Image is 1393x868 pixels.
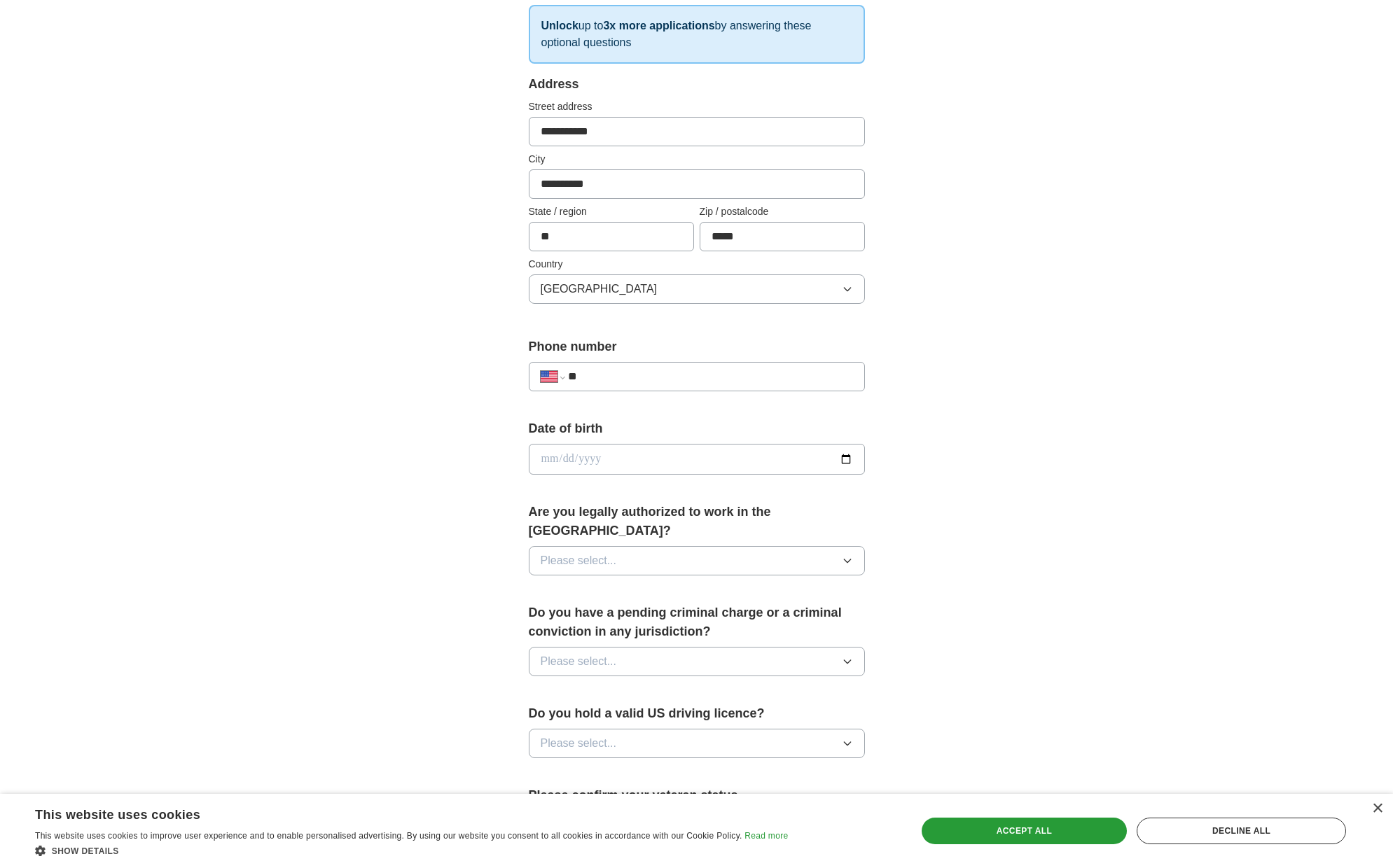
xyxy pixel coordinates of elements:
[922,818,1127,844] div: Accept all
[529,546,865,575] button: Please select...
[529,257,865,272] label: Country
[35,802,753,823] div: This website uses cookies
[529,503,865,540] label: Are you legally authorized to work in the [GEOGRAPHIC_DATA]?
[529,419,865,438] label: Date of birth
[529,704,865,723] label: Do you hold a valid US driving licence?
[541,552,617,569] span: Please select...
[541,653,617,670] span: Please select...
[529,75,865,94] div: Address
[529,204,694,219] label: State / region
[52,846,119,856] span: Show details
[529,786,865,805] label: Please confirm your veteran status
[529,729,865,758] button: Please select...
[603,20,714,31] strong: 3x more applications
[529,337,865,356] label: Phone number
[541,20,578,31] strong: Unlock
[541,735,617,752] span: Please select...
[35,831,742,841] span: This website uses cookies to improve user experience and to enable personalised advertising. By u...
[529,647,865,676] button: Please select...
[529,603,865,641] label: Do you have a pending criminal charge or a criminal conviction in any jurisdiction?
[35,843,788,857] div: Show details
[529,99,865,114] label: Street address
[744,831,788,841] a: Read more, opens a new window
[529,5,865,64] p: up to by answering these optional questions
[529,274,865,304] button: [GEOGRAPHIC_DATA]
[1137,818,1346,844] div: Decline all
[1372,804,1382,814] div: Close
[700,204,865,219] label: Zip / postalcode
[529,152,865,167] label: City
[541,281,658,297] span: [GEOGRAPHIC_DATA]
